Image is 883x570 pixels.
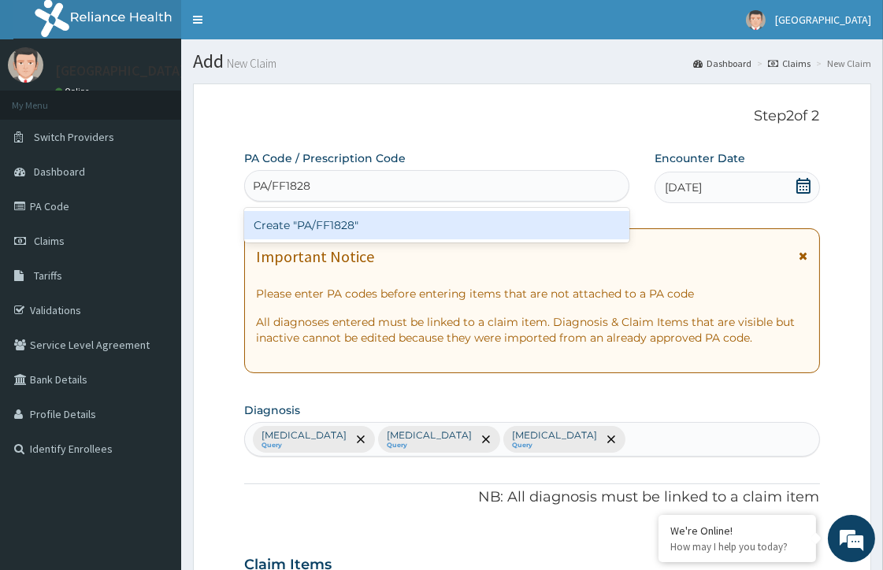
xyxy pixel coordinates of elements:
label: PA Code / Prescription Code [244,150,406,166]
a: Claims [768,57,811,70]
p: [MEDICAL_DATA] [262,429,347,442]
span: Claims [34,234,65,248]
span: remove selection option [479,432,493,446]
img: User Image [8,47,43,83]
small: Query [262,442,347,450]
img: User Image [746,10,766,30]
p: All diagnoses entered must be linked to a claim item. Diagnosis & Claim Items that are visible bu... [256,314,807,346]
small: Query [512,442,597,450]
span: remove selection option [354,432,368,446]
span: remove selection option [604,432,618,446]
span: [GEOGRAPHIC_DATA] [775,13,871,27]
div: Chat with us now [82,88,265,109]
span: Tariffs [34,268,62,283]
span: Switch Providers [34,130,114,144]
div: We're Online! [670,524,804,538]
span: Dashboard [34,165,85,179]
p: How may I help you today? [670,540,804,553]
h1: Important Notice [256,248,374,265]
h1: Add [193,51,871,72]
span: We're online! [91,180,217,339]
li: New Claim [812,57,871,70]
textarea: Type your message and hit 'Enter' [8,392,300,447]
small: Query [387,442,472,450]
div: Minimize live chat window [258,8,296,46]
label: Diagnosis [244,402,300,418]
p: Please enter PA codes before entering items that are not attached to a PA code [256,286,807,302]
p: [MEDICAL_DATA] [387,429,472,442]
div: Create "PA/FF1828" [244,211,629,239]
p: [GEOGRAPHIC_DATA] [55,64,185,78]
a: Dashboard [693,57,751,70]
a: Online [55,86,93,97]
span: [DATE] [665,180,702,195]
p: [MEDICAL_DATA] [512,429,597,442]
p: Step 2 of 2 [244,108,819,125]
small: New Claim [224,57,276,69]
p: NB: All diagnosis must be linked to a claim item [244,487,819,508]
label: Encounter Date [655,150,745,166]
img: d_794563401_company_1708531726252_794563401 [29,79,64,118]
